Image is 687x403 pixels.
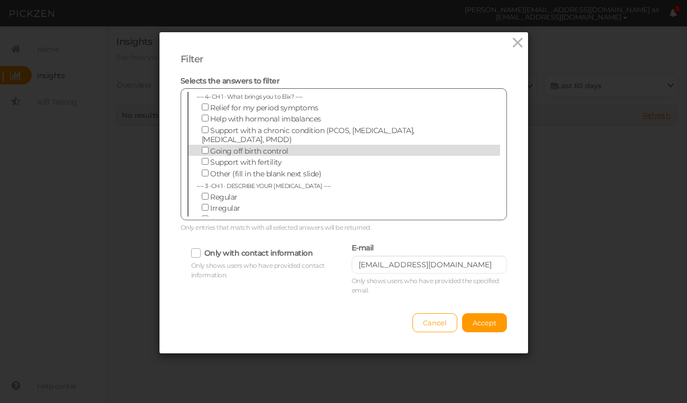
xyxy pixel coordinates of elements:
[473,318,496,327] span: Accept
[181,223,372,231] span: Only entries that match with all selected answers will be returned.
[210,192,238,202] span: Regular
[202,193,209,200] input: Regular
[202,126,415,145] span: Support with a chronic condition (PCOS, [MEDICAL_DATA], [MEDICAL_DATA], PMDD)
[202,147,209,154] input: Going off birth control
[204,248,313,258] label: Only with contact information
[202,215,209,222] input: I don't currently get a period
[210,215,308,224] span: I don't currently get a period
[202,170,209,176] input: Other (fill in the blank next slide)
[423,318,447,327] span: Cancel
[412,313,457,332] button: Cancel
[181,76,280,86] span: Selects the answers to filter
[210,157,281,167] span: Support with fertility
[202,158,209,165] input: Support with fertility
[210,114,321,124] span: Help with hormonal imbalances
[462,313,507,332] button: Accept
[196,93,303,100] span: ---- 4- CH 1 · What brings you to Elix? ----
[191,261,325,279] span: Only shows users who have provided contact information.
[210,169,321,179] span: Other (fill in the blank next slide)
[202,204,209,211] input: Irregular
[352,277,499,294] span: Only shows users who have provided the specified email.
[202,126,209,133] input: Support with a chronic condition (PCOS, [MEDICAL_DATA], [MEDICAL_DATA], PMDD)
[210,203,240,213] span: Irregular
[210,103,318,113] span: Relief for my period symptoms
[202,115,209,121] input: Help with hormonal imbalances
[181,53,203,65] span: Filter
[196,182,331,190] span: ---- 3 -CH 1 · DESCRIBE YOUR [MEDICAL_DATA] ----
[210,146,288,156] span: Going off birth control
[352,243,374,253] label: E-mail
[202,104,209,110] input: Relief for my period symptoms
